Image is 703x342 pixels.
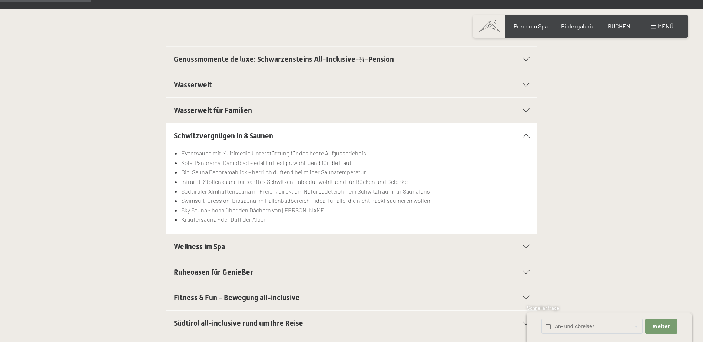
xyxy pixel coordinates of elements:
[181,177,529,187] li: Infrarot-Stollensauna für sanftes Schwitzen – absolut wohltuend für Rücken und Gelenke
[174,55,394,64] span: Genussmomente de luxe: Schwarzensteins All-Inclusive-¾-Pension
[527,305,559,311] span: Schnellanfrage
[181,148,529,158] li: Eventsauna mit Multimedia Unterstützung für das beste Aufgusserlebnis
[181,215,529,224] li: Kräutersauna - der Duft der Alpen
[514,23,548,30] a: Premium Spa
[561,23,595,30] a: Bildergalerie
[608,23,630,30] a: BUCHEN
[658,23,673,30] span: Menü
[181,196,529,205] li: Swimsuit-Dress on-Biosauna im Hallenbadbereich – ideal für alle, die nicht nackt saunieren wollen
[181,187,529,196] li: Südtiroler Almhüttensauna im Freien, direkt am Naturbadeteich – ein Schwitztraum für Saunafans
[174,293,300,302] span: Fitness & Fun – Bewegung all-inclusive
[174,106,252,115] span: Wasserwelt für Familien
[645,319,677,334] button: Weiter
[653,323,670,330] span: Weiter
[174,319,303,328] span: Südtirol all-inclusive rund um Ihre Reise
[181,205,529,215] li: Sky Sauna - hoch über den Dächern von [PERSON_NAME]
[181,167,529,177] li: Bio-Sauna Panoramablick – herrlich duftend bei milder Saunatemperatur
[181,158,529,168] li: Sole-Panorama-Dampfbad – edel im Design, wohltuend für die Haut
[174,80,212,89] span: Wasserwelt
[174,242,225,251] span: Wellness im Spa
[174,268,253,276] span: Ruheoasen für Genießer
[174,131,273,140] span: Schwitzvergnügen in 8 Saunen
